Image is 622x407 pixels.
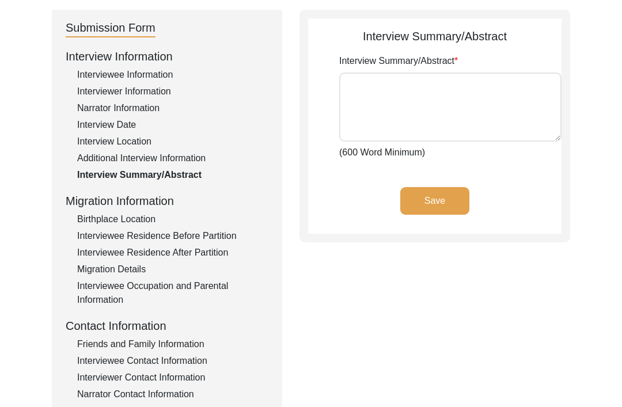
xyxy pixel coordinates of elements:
div: Narrator Contact Information [77,387,268,401]
div: Interview Summary/Abstract [308,28,562,45]
div: Interviewee Occupation and Parental Information [77,279,268,307]
div: Interviewer Contact Information [77,371,268,385]
div: Interviewee Information [77,68,268,82]
div: Interviewee Residence Before Partition [77,229,268,243]
div: Interview Summary/Abstract [77,168,268,182]
div: Birthplace Location [77,212,268,226]
div: Narrator Information [77,101,268,115]
div: Friends and Family Information [77,337,268,351]
div: Submission Form [66,19,155,37]
div: Interview Date [77,118,268,132]
div: Interviewer Information [77,85,268,98]
div: Interviewee Contact Information [77,354,268,368]
label: Interview Summary/Abstract [339,54,458,68]
div: (600 Word Minimum) [339,54,562,159]
div: Interview Information [66,48,268,65]
button: Save [400,187,469,215]
div: Contact Information [66,317,268,334]
div: Migration Details [77,263,268,276]
div: Additional Interview Information [77,151,268,165]
div: Interview Location [77,135,268,149]
div: Migration Information [66,192,268,210]
div: Interviewee Residence After Partition [77,246,268,260]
